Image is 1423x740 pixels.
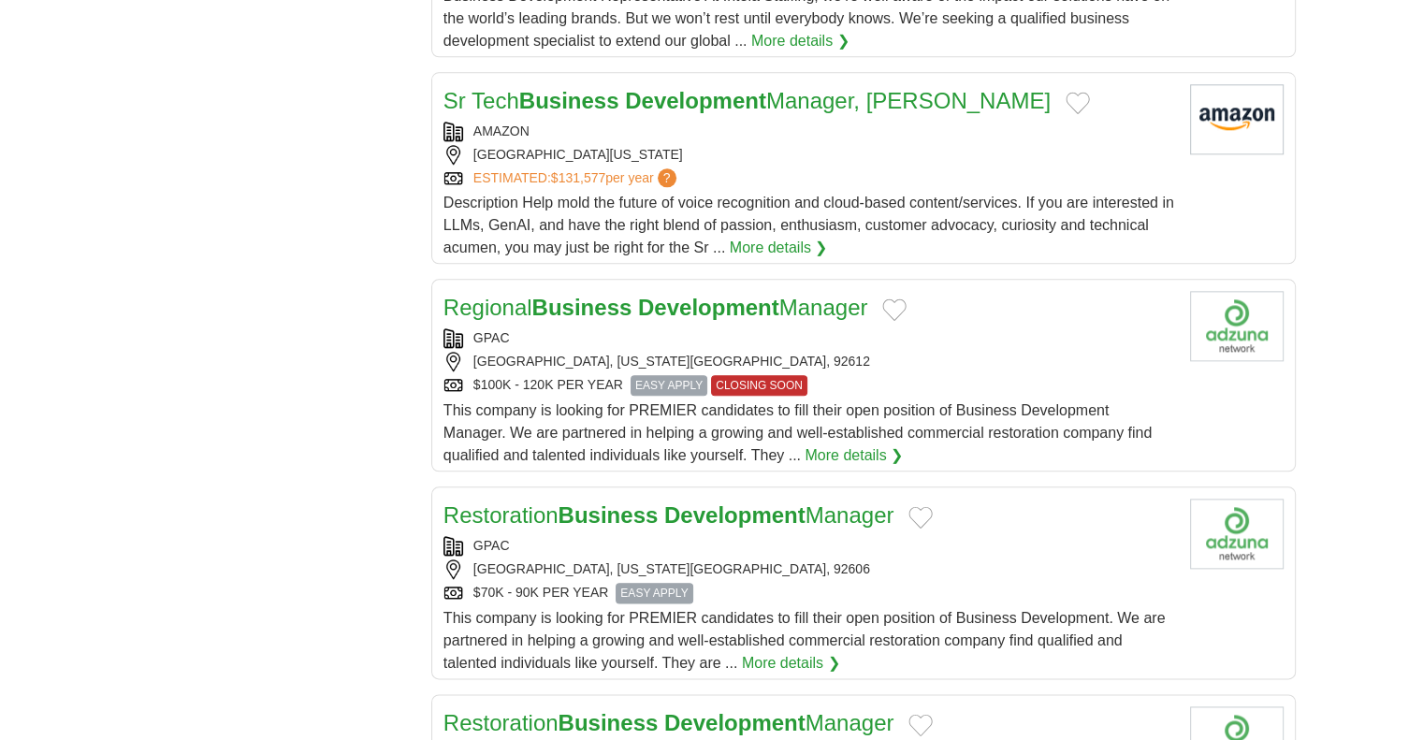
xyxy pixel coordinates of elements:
div: GPAC [443,536,1175,556]
button: Add to favorite jobs [882,298,907,321]
img: Company logo [1190,291,1284,361]
strong: Business [532,295,632,320]
img: Company logo [1190,499,1284,569]
strong: Business [559,710,659,735]
a: More details ❯ [730,237,828,259]
a: RestorationBusiness DevelopmentManager [443,710,894,735]
strong: Development [664,710,806,735]
button: Add to favorite jobs [1066,92,1090,114]
strong: Business [559,502,659,528]
img: Amazon logo [1190,84,1284,154]
a: More details ❯ [742,652,840,675]
div: [GEOGRAPHIC_DATA], [US_STATE][GEOGRAPHIC_DATA], 92612 [443,352,1175,371]
span: CLOSING SOON [711,375,807,396]
a: RestorationBusiness DevelopmentManager [443,502,894,528]
div: [GEOGRAPHIC_DATA], [US_STATE][GEOGRAPHIC_DATA], 92606 [443,559,1175,579]
button: Add to favorite jobs [908,506,933,529]
span: This company is looking for PREMIER candidates to fill their open position of Business Developmen... [443,402,1152,463]
strong: Development [664,502,806,528]
strong: Business [519,88,619,113]
strong: Development [638,295,779,320]
div: $100K - 120K PER YEAR [443,375,1175,396]
span: Description Help mold the future of voice recognition and cloud-based content/services. If you ar... [443,195,1174,255]
a: More details ❯ [751,30,849,52]
div: GPAC [443,328,1175,348]
button: Add to favorite jobs [908,714,933,736]
span: $131,577 [551,170,605,185]
div: $70K - 90K PER YEAR [443,583,1175,603]
a: Sr TechBusiness DevelopmentManager, [PERSON_NAME] [443,88,1051,113]
span: This company is looking for PREMIER candidates to fill their open position of Business Developmen... [443,610,1166,671]
span: ? [658,168,676,187]
span: EASY APPLY [616,583,692,603]
div: [GEOGRAPHIC_DATA][US_STATE] [443,145,1175,165]
a: RegionalBusiness DevelopmentManager [443,295,868,320]
span: EASY APPLY [631,375,707,396]
a: More details ❯ [805,444,903,467]
strong: Development [625,88,766,113]
a: ESTIMATED:$131,577per year? [473,168,680,188]
a: AMAZON [473,123,530,138]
